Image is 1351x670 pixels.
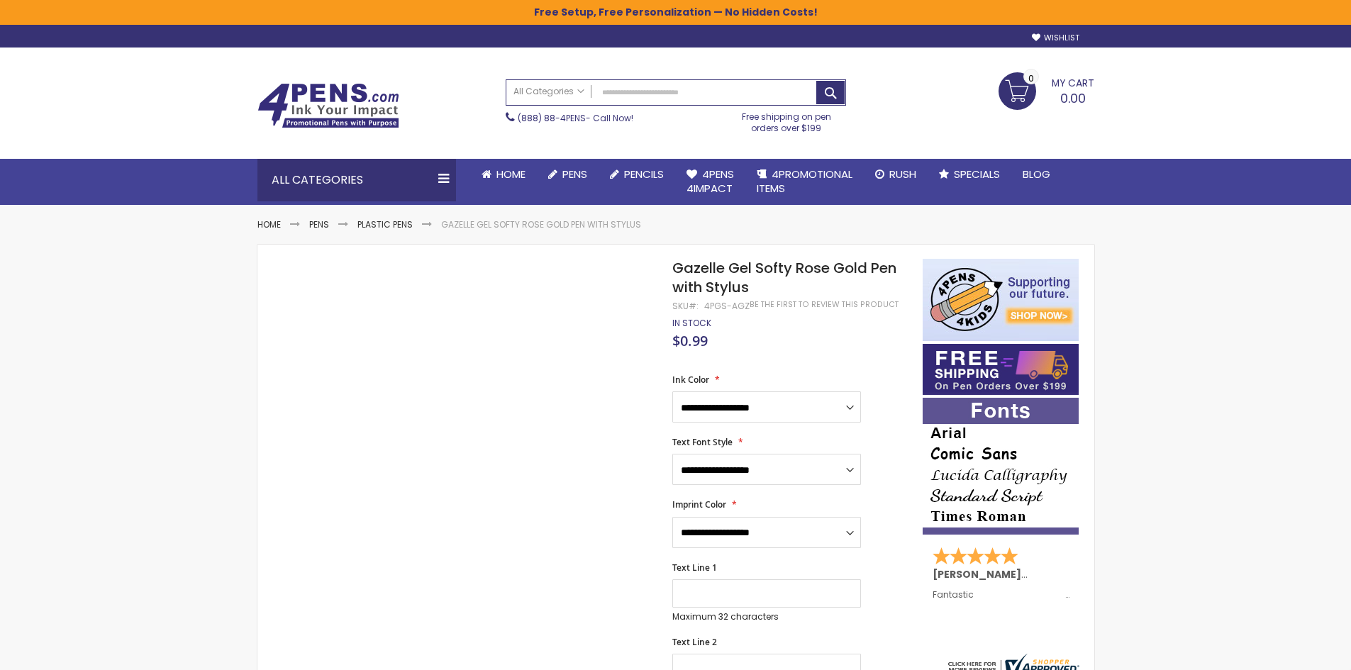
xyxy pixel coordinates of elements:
a: Plastic Pens [357,218,413,230]
li: Gazelle Gel Softy Rose Gold Pen with Stylus [441,219,641,230]
a: Rush [864,159,928,190]
a: Pens [537,159,599,190]
span: $0.99 [672,331,708,350]
img: font-personalization-examples [923,398,1079,535]
span: 4Pens 4impact [686,167,734,196]
a: Wishlist [1032,33,1079,43]
a: Blog [1011,159,1062,190]
a: (888) 88-4PENS [518,112,586,124]
strong: SKU [672,300,699,312]
p: Maximum 32 characters [672,611,861,622]
a: Home [470,159,537,190]
div: Fantastic [933,590,1070,600]
a: 4PROMOTIONALITEMS [745,159,864,205]
span: [PERSON_NAME] [933,567,1026,581]
a: Pencils [599,159,675,190]
span: - Call Now! [518,112,633,124]
span: Text Line 2 [672,636,717,648]
span: Gazelle Gel Softy Rose Gold Pen with Stylus [672,258,896,297]
div: Free shipping on pen orders over $199 [727,106,846,134]
span: 0.00 [1060,89,1086,107]
span: In stock [672,317,711,329]
a: Specials [928,159,1011,190]
a: Home [257,218,281,230]
img: 4pens 4 kids [923,259,1079,341]
div: 4PGS-AGZ [704,301,750,312]
span: Ink Color [672,374,709,386]
a: Be the first to review this product [750,299,899,310]
a: 0.00 0 [999,72,1094,108]
div: Availability [672,318,711,329]
span: Pens [562,167,587,182]
span: Specials [954,167,1000,182]
a: All Categories [506,80,591,104]
span: Text Line 1 [672,562,717,574]
div: All Categories [257,159,456,201]
span: All Categories [513,86,584,97]
span: Pencils [624,167,664,182]
a: Pens [309,218,329,230]
span: Text Font Style [672,436,733,448]
span: 0 [1028,72,1034,85]
img: Free shipping on orders over $199 [923,344,1079,395]
span: Rush [889,167,916,182]
img: 4Pens Custom Pens and Promotional Products [257,83,399,128]
span: Imprint Color [672,498,726,510]
span: 4PROMOTIONAL ITEMS [757,167,852,196]
span: Home [496,167,526,182]
span: Blog [1023,167,1050,182]
a: 4Pens4impact [675,159,745,205]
